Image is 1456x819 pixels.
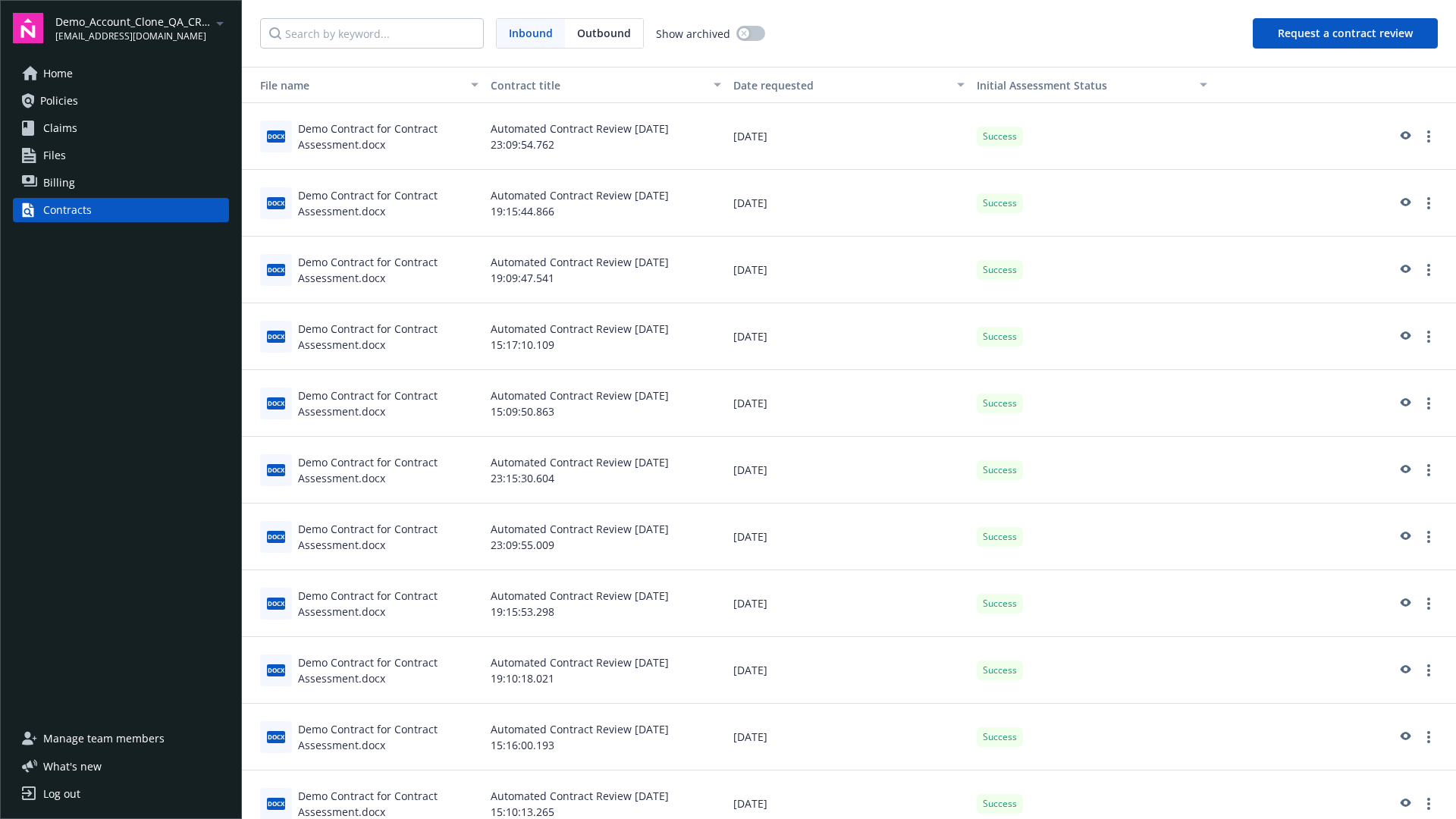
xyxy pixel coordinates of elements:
[983,397,1017,410] span: Success
[727,437,970,504] div: [DATE]
[1420,728,1438,746] a: more
[983,263,1017,277] span: Success
[298,654,479,686] div: Demo Contract for Contract Assessment.docx
[977,77,1191,93] div: Toggle SortBy
[727,303,970,370] div: [DATE]
[267,197,285,209] span: docx
[267,264,285,275] span: docx
[1395,595,1414,613] a: preview
[509,25,553,41] span: Inbound
[485,704,727,770] div: Automated Contract Review [DATE] 15:16:00.193
[485,103,727,170] div: Automated Contract Review [DATE] 23:09:54.762
[43,61,73,86] span: Home
[13,89,229,113] a: Policies
[13,116,229,140] a: Claims
[248,77,462,93] div: Toggle SortBy
[727,67,970,103] button: Date requested
[1395,661,1414,679] a: preview
[43,726,165,751] span: Manage team members
[485,637,727,704] div: Automated Contract Review [DATE] 19:10:18.021
[43,782,80,806] div: Log out
[485,237,727,303] div: Automated Contract Review [DATE] 19:09:47.541
[267,664,285,676] span: docx
[43,758,102,774] span: What ' s new
[298,521,479,553] div: Demo Contract for Contract Assessment.docx
[983,463,1017,477] span: Success
[977,78,1107,93] span: Initial Assessment Status
[1420,528,1438,546] a: more
[485,67,727,103] button: Contract title
[983,330,1017,344] span: Success
[298,454,479,486] div: Demo Contract for Contract Assessment.docx
[491,77,704,93] div: Contract title
[727,103,970,170] div: [DATE]
[267,397,285,409] span: docx
[13,198,229,222] a: Contracts
[13,758,126,774] button: What's new
[267,464,285,475] span: docx
[1420,394,1438,413] a: more
[298,388,479,419] div: Demo Contract for Contract Assessment.docx
[1420,661,1438,679] a: more
[267,598,285,609] span: docx
[1420,461,1438,479] a: more
[298,121,479,152] div: Demo Contract for Contract Assessment.docx
[55,30,211,43] span: [EMAIL_ADDRESS][DOMAIN_NAME]
[298,254,479,286] div: Demo Contract for Contract Assessment.docx
[298,721,479,753] div: Demo Contract for Contract Assessment.docx
[13,143,229,168] a: Files
[727,170,970,237] div: [DATE]
[485,370,727,437] div: Automated Contract Review [DATE] 15:09:50.863
[485,437,727,504] div: Automated Contract Review [DATE] 23:15:30.604
[1395,261,1414,279] a: preview
[260,18,484,49] input: Search by keyword...
[267,331,285,342] span: docx
[983,130,1017,143] span: Success
[1253,18,1438,49] button: Request a contract review
[267,531,285,542] span: docx
[40,89,78,113] span: Policies
[13,171,229,195] a: Billing
[1395,795,1414,813] a: preview
[1395,328,1414,346] a: preview
[1420,127,1438,146] a: more
[1395,194,1414,212] a: preview
[267,731,285,742] span: docx
[983,597,1017,610] span: Success
[1420,795,1438,813] a: more
[298,321,479,353] div: Demo Contract for Contract Assessment.docx
[983,530,1017,544] span: Success
[656,26,730,42] span: Show archived
[1395,461,1414,479] a: preview
[727,570,970,637] div: [DATE]
[248,77,462,93] div: File name
[13,13,43,43] img: navigator-logo.svg
[43,116,77,140] span: Claims
[1420,194,1438,212] a: more
[983,196,1017,210] span: Success
[1420,328,1438,346] a: more
[1420,261,1438,279] a: more
[55,13,229,43] button: Demo_Account_Clone_QA_CR_Tests_Demo[EMAIL_ADDRESS][DOMAIN_NAME]arrowDropDown
[43,171,75,195] span: Billing
[43,143,66,168] span: Files
[727,237,970,303] div: [DATE]
[485,303,727,370] div: Automated Contract Review [DATE] 15:17:10.109
[1395,394,1414,413] a: preview
[983,730,1017,744] span: Success
[211,14,229,32] a: arrowDropDown
[727,504,970,570] div: [DATE]
[1395,728,1414,746] a: preview
[1420,595,1438,613] a: more
[485,570,727,637] div: Automated Contract Review [DATE] 19:15:53.298
[733,77,947,93] div: Date requested
[267,798,285,809] span: docx
[565,19,643,48] span: Outbound
[485,170,727,237] div: Automated Contract Review [DATE] 19:15:44.866
[577,25,631,41] span: Outbound
[497,19,565,48] span: Inbound
[727,704,970,770] div: [DATE]
[55,14,211,30] span: Demo_Account_Clone_QA_CR_Tests_Demo
[13,61,229,86] a: Home
[983,797,1017,811] span: Success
